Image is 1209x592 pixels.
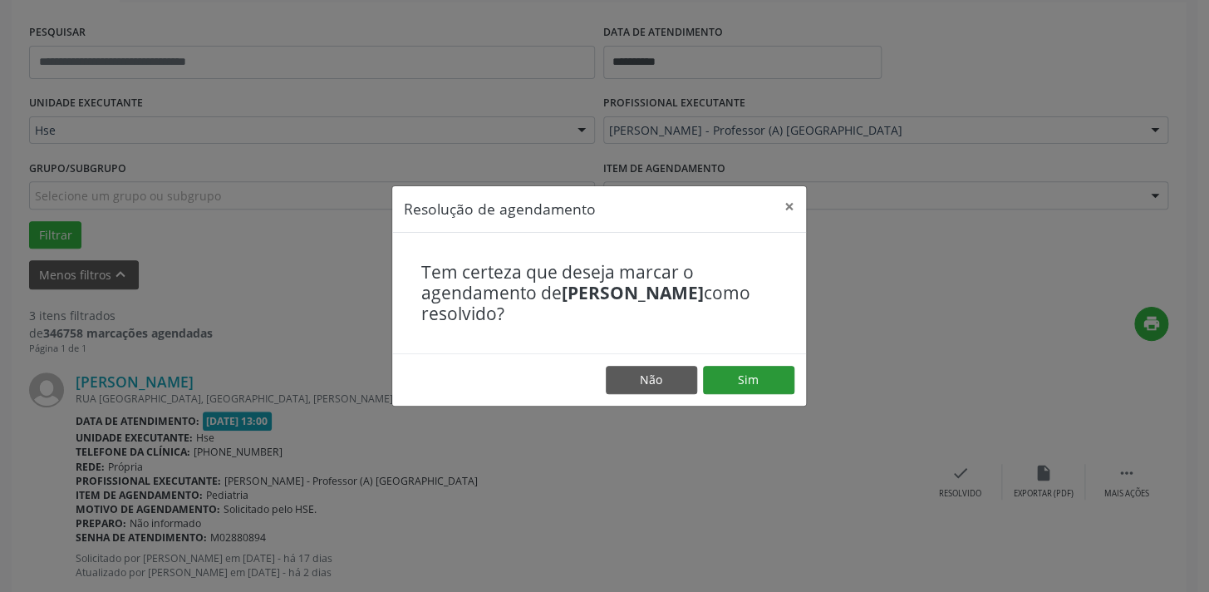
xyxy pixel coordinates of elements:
[562,281,704,304] b: [PERSON_NAME]
[404,198,596,220] h5: Resolução de agendamento
[606,366,697,394] button: Não
[773,186,806,227] button: Close
[421,262,777,325] h4: Tem certeza que deseja marcar o agendamento de como resolvido?
[703,366,794,394] button: Sim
